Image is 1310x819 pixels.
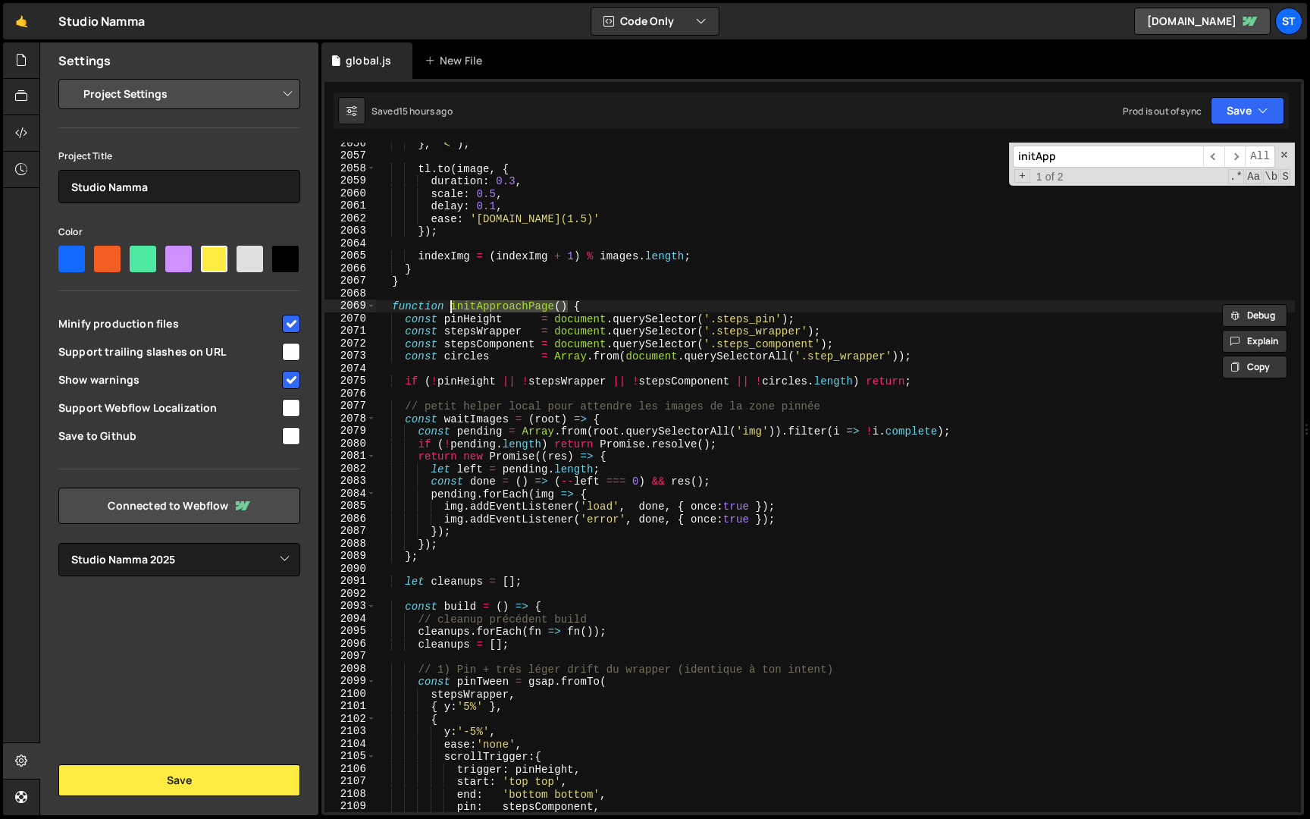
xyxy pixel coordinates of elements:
button: Code Only [591,8,719,35]
div: 2075 [324,375,376,388]
div: 2071 [324,325,376,337]
div: 2095 [324,625,376,638]
div: 2067 [324,275,376,287]
div: 2089 [324,550,376,563]
div: global.js [346,53,391,68]
div: 2074 [324,362,376,375]
label: Color [58,224,83,240]
span: Support Webflow Localization [58,400,280,416]
div: 2083 [324,475,376,488]
div: 2093 [324,600,376,613]
div: 2091 [324,575,376,588]
div: 2099 [324,675,376,688]
span: 1 of 2 [1030,171,1070,184]
button: Save [1211,97,1284,124]
div: Saved [371,105,453,118]
h2: Settings [58,52,111,69]
label: Project Title [58,149,112,164]
div: Prod is out of sync [1123,105,1202,118]
button: Debug [1222,304,1287,327]
div: 2073 [324,350,376,362]
span: Search In Selection [1280,169,1290,184]
div: 2070 [324,312,376,325]
div: 2062 [324,212,376,225]
span: RegExp Search [1228,169,1244,184]
div: 2085 [324,500,376,513]
div: 2107 [324,775,376,788]
div: 2077 [324,400,376,413]
div: 2059 [324,174,376,187]
div: 2061 [324,199,376,212]
div: 2079 [324,425,376,438]
span: Support trailing slashes on URL [58,344,280,359]
a: Connected to Webflow [58,488,300,524]
div: 2105 [324,750,376,763]
div: 2072 [324,337,376,350]
a: 🤙 [3,3,40,39]
div: 2103 [324,725,376,738]
div: New File [425,53,488,68]
div: 2084 [324,488,376,500]
div: 2100 [324,688,376,701]
div: 2088 [324,538,376,551]
a: [DOMAIN_NAME] [1134,8,1271,35]
div: 2109 [324,800,376,813]
span: Alt-Enter [1245,146,1275,168]
button: Save [58,764,300,796]
div: 2081 [324,450,376,463]
div: 2094 [324,613,376,626]
div: 2069 [324,300,376,312]
div: 2058 [324,162,376,175]
div: 2066 [324,262,376,275]
div: 2101 [324,700,376,713]
span: Minify production files [58,316,280,331]
div: 2060 [324,187,376,200]
div: 2087 [324,525,376,538]
div: 2090 [324,563,376,576]
span: Save to Github [58,428,280,444]
span: CaseSensitive Search [1246,169,1261,184]
div: 2108 [324,788,376,801]
div: 2086 [324,513,376,526]
span: Show warnings [58,372,280,388]
div: 2102 [324,713,376,726]
div: 2065 [324,249,376,262]
input: Search for [1013,146,1203,168]
button: Copy [1222,356,1287,378]
input: Project name [58,170,300,203]
div: 15 hours ago [399,105,453,118]
div: 2063 [324,224,376,237]
div: Studio Namma [58,12,145,30]
span: ​ [1224,146,1246,168]
div: 2082 [324,463,376,475]
div: 2076 [324,388,376,400]
div: 2104 [324,738,376,751]
a: St [1275,8,1302,35]
div: 2057 [324,149,376,162]
div: 2068 [324,287,376,300]
div: 2106 [324,763,376,776]
span: Whole Word Search [1263,169,1279,184]
span: Toggle Replace mode [1014,169,1030,184]
span: ​ [1203,146,1224,168]
div: 2096 [324,638,376,651]
div: 2064 [324,237,376,250]
div: 2097 [324,650,376,663]
div: 2080 [324,438,376,450]
div: 2056 [324,137,376,150]
button: Explain [1222,330,1287,353]
div: 2098 [324,663,376,676]
div: 2078 [324,413,376,425]
div: 2092 [324,588,376,601]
